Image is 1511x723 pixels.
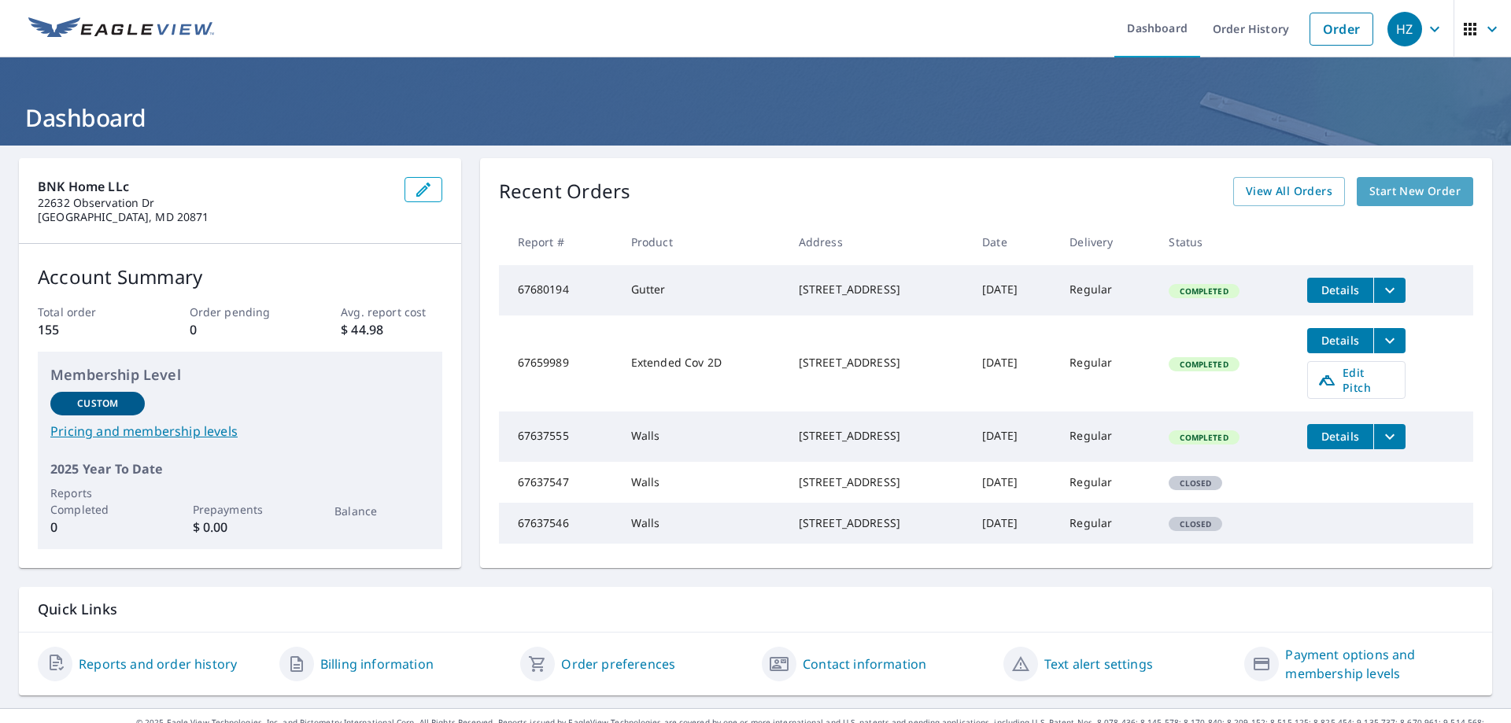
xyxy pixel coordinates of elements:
[50,422,430,441] a: Pricing and membership levels
[38,320,139,339] p: 155
[1170,432,1237,443] span: Completed
[38,263,442,291] p: Account Summary
[320,655,434,673] a: Billing information
[799,282,957,297] div: [STREET_ADDRESS]
[799,515,957,531] div: [STREET_ADDRESS]
[190,320,290,339] p: 0
[619,503,786,544] td: Walls
[619,219,786,265] th: Product
[1170,286,1237,297] span: Completed
[970,219,1057,265] th: Date
[499,315,619,411] td: 67659989
[28,17,214,41] img: EV Logo
[1170,518,1221,529] span: Closed
[1317,333,1364,348] span: Details
[1307,361,1406,399] a: Edit Pitch
[786,219,970,265] th: Address
[799,355,957,371] div: [STREET_ADDRESS]
[1044,655,1153,673] a: Text alert settings
[77,397,118,411] p: Custom
[1317,282,1364,297] span: Details
[803,655,926,673] a: Contact information
[1057,503,1156,544] td: Regular
[799,428,957,444] div: [STREET_ADDRESS]
[334,503,429,519] p: Balance
[619,265,786,315] td: Gutter
[1057,315,1156,411] td: Regular
[19,101,1492,134] h1: Dashboard
[1233,177,1345,206] a: View All Orders
[1373,328,1406,353] button: filesDropdownBtn-67659989
[1317,365,1395,395] span: Edit Pitch
[499,503,619,544] td: 67637546
[1246,182,1332,201] span: View All Orders
[38,177,392,196] p: BNK home LLc
[1307,278,1373,303] button: detailsBtn-67680194
[1057,219,1156,265] th: Delivery
[1307,424,1373,449] button: detailsBtn-67637555
[561,655,675,673] a: Order preferences
[341,320,441,339] p: $ 44.98
[799,474,957,490] div: [STREET_ADDRESS]
[619,315,786,411] td: Extended Cov 2D
[50,485,145,518] p: Reports Completed
[1057,411,1156,462] td: Regular
[79,655,237,673] a: Reports and order history
[970,315,1057,411] td: [DATE]
[193,501,287,518] p: Prepayments
[1369,182,1461,201] span: Start New Order
[50,518,145,537] p: 0
[341,304,441,320] p: Avg. report cost
[1170,359,1237,370] span: Completed
[1373,424,1406,449] button: filesDropdownBtn-67637555
[38,304,139,320] p: Total order
[50,364,430,385] p: Membership Level
[970,411,1057,462] td: [DATE]
[1373,278,1406,303] button: filesDropdownBtn-67680194
[619,462,786,503] td: Walls
[619,411,786,462] td: Walls
[499,265,619,315] td: 67680194
[1317,429,1364,444] span: Details
[38,196,392,210] p: 22632 Observation Dr
[38,599,1473,619] p: Quick Links
[190,304,290,320] p: Order pending
[193,518,287,537] p: $ 0.00
[970,265,1057,315] td: [DATE]
[1057,462,1156,503] td: Regular
[1307,328,1373,353] button: detailsBtn-67659989
[499,219,619,265] th: Report #
[50,459,430,478] p: 2025 Year To Date
[970,503,1057,544] td: [DATE]
[1357,177,1473,206] a: Start New Order
[499,177,631,206] p: Recent Orders
[499,411,619,462] td: 67637555
[1310,13,1373,46] a: Order
[499,462,619,503] td: 67637547
[1156,219,1295,265] th: Status
[970,462,1057,503] td: [DATE]
[38,210,392,224] p: [GEOGRAPHIC_DATA], MD 20871
[1387,12,1422,46] div: HZ
[1057,265,1156,315] td: Regular
[1170,478,1221,489] span: Closed
[1285,645,1473,683] a: Payment options and membership levels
